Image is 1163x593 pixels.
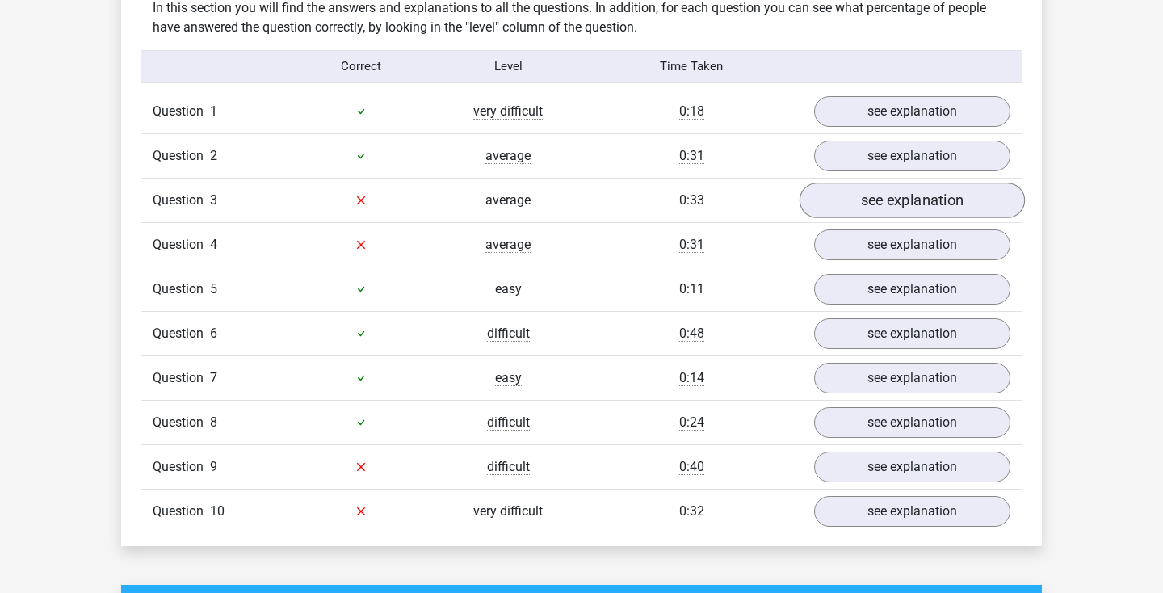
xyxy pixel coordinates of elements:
div: Correct [288,57,435,76]
a: see explanation [814,452,1010,482]
span: 0:14 [679,370,704,386]
span: 8 [210,414,217,430]
span: Question [153,457,210,477]
span: average [485,237,531,253]
span: Question [153,102,210,121]
span: 0:11 [679,281,704,297]
span: 0:31 [679,148,704,164]
div: Level [435,57,581,76]
span: 0:33 [679,192,704,208]
a: see explanation [814,274,1010,305]
a: see explanation [814,141,1010,171]
span: difficult [487,414,530,431]
span: Question [153,368,210,388]
span: 9 [210,459,217,474]
a: see explanation [814,407,1010,438]
a: see explanation [800,183,1025,218]
span: Question [153,146,210,166]
span: 6 [210,326,217,341]
span: average [485,192,531,208]
span: Question [153,280,210,299]
span: very difficult [473,503,543,519]
span: easy [495,370,522,386]
span: 5 [210,281,217,296]
span: very difficult [473,103,543,120]
span: 1 [210,103,217,119]
a: see explanation [814,229,1010,260]
span: difficult [487,326,530,342]
span: easy [495,281,522,297]
a: see explanation [814,363,1010,393]
span: Question [153,502,210,521]
span: 0:32 [679,503,704,519]
a: see explanation [814,496,1010,527]
span: Question [153,413,210,432]
span: 0:40 [679,459,704,475]
span: 10 [210,503,225,519]
span: Question [153,191,210,210]
span: 4 [210,237,217,252]
span: 0:48 [679,326,704,342]
a: see explanation [814,318,1010,349]
span: difficult [487,459,530,475]
span: 0:18 [679,103,704,120]
span: average [485,148,531,164]
span: 2 [210,148,217,163]
span: Question [153,324,210,343]
span: 0:24 [679,414,704,431]
span: 3 [210,192,217,208]
div: Time Taken [581,57,802,76]
span: 7 [210,370,217,385]
a: see explanation [814,96,1010,127]
span: Question [153,235,210,254]
span: 0:31 [679,237,704,253]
